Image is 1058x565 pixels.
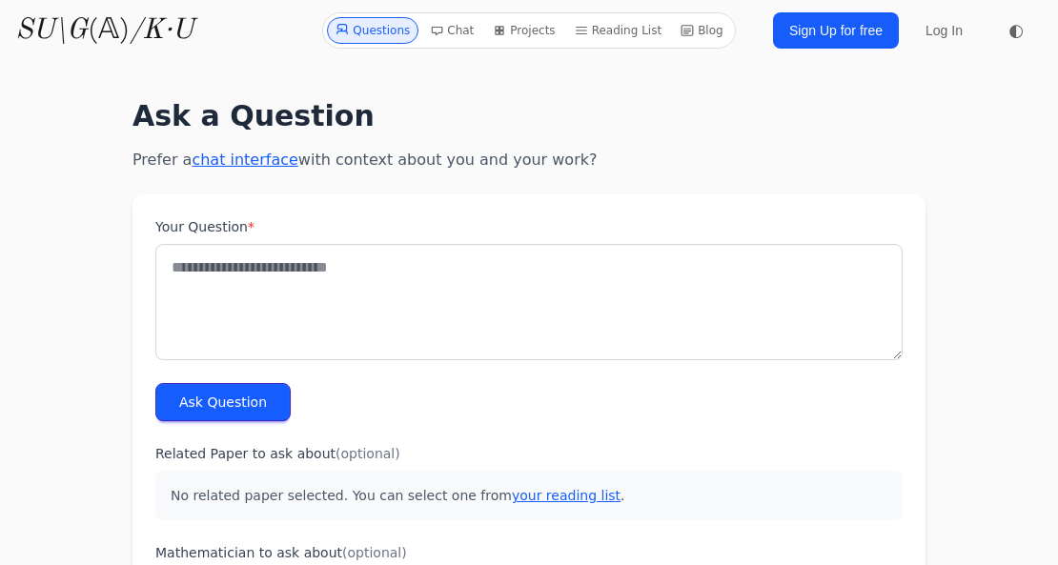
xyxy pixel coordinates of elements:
[155,543,903,562] label: Mathematician to ask about
[342,545,407,560] span: (optional)
[914,13,974,48] a: Log In
[997,11,1035,50] button: ◐
[327,17,418,44] a: Questions
[1008,22,1024,39] span: ◐
[155,217,903,236] label: Your Question
[192,151,297,169] a: chat interface
[567,17,670,44] a: Reading List
[15,13,193,48] a: SU\G(𝔸)/K·U
[130,16,193,45] i: /K·U
[336,446,400,461] span: (optional)
[422,17,481,44] a: Chat
[773,12,899,49] a: Sign Up for free
[155,383,291,421] button: Ask Question
[155,444,903,463] label: Related Paper to ask about
[132,149,926,172] p: Prefer a with context about you and your work?
[15,16,88,45] i: SU\G
[512,488,621,503] a: your reading list
[155,471,903,520] p: No related paper selected. You can select one from .
[132,99,926,133] h1: Ask a Question
[485,17,562,44] a: Projects
[673,17,731,44] a: Blog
